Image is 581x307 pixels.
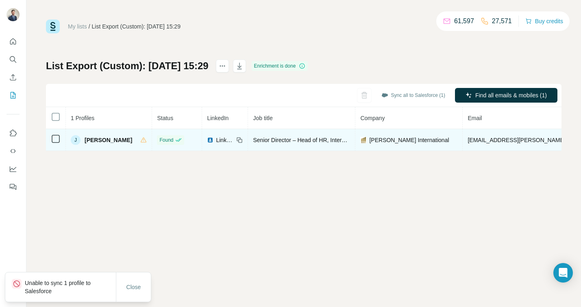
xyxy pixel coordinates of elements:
[454,16,474,26] p: 61,597
[369,136,449,144] span: [PERSON_NAME] International
[253,137,361,143] span: Senior Director – Head of HR, International
[71,115,94,121] span: 1 Profiles
[360,137,367,143] img: company-logo
[7,180,20,194] button: Feedback
[207,137,213,143] img: LinkedIn logo
[92,22,181,31] div: List Export (Custom): [DATE] 15:29
[360,115,385,121] span: Company
[89,22,90,31] li: /
[253,115,272,121] span: Job title
[157,115,173,121] span: Status
[7,88,20,103] button: My lists
[46,20,60,33] img: Surfe Logo
[216,59,229,72] button: actions
[455,88,557,103] button: Find all emails & mobiles (1)
[7,52,20,67] button: Search
[121,280,147,294] button: Close
[126,283,141,291] span: Close
[25,279,116,295] p: Unable to sync 1 profile to Salesforce
[376,89,451,101] button: Sync all to Salesforce (1)
[71,135,81,145] div: J
[475,91,547,99] span: Find all emails & mobiles (1)
[46,59,209,72] h1: List Export (Custom): [DATE] 15:29
[207,115,228,121] span: LinkedIn
[7,126,20,140] button: Use Surfe on LinkedIn
[7,34,20,49] button: Quick start
[68,23,87,30] a: My lists
[7,162,20,176] button: Dashboard
[252,61,308,71] div: Enrichment is done
[85,136,132,144] span: [PERSON_NAME]
[159,136,173,144] span: Found
[7,70,20,85] button: Enrich CSV
[7,144,20,158] button: Use Surfe API
[7,8,20,21] img: Avatar
[492,16,512,26] p: 27,571
[525,15,563,27] button: Buy credits
[216,136,234,144] span: LinkedIn
[553,263,573,283] div: Open Intercom Messenger
[468,115,482,121] span: Email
